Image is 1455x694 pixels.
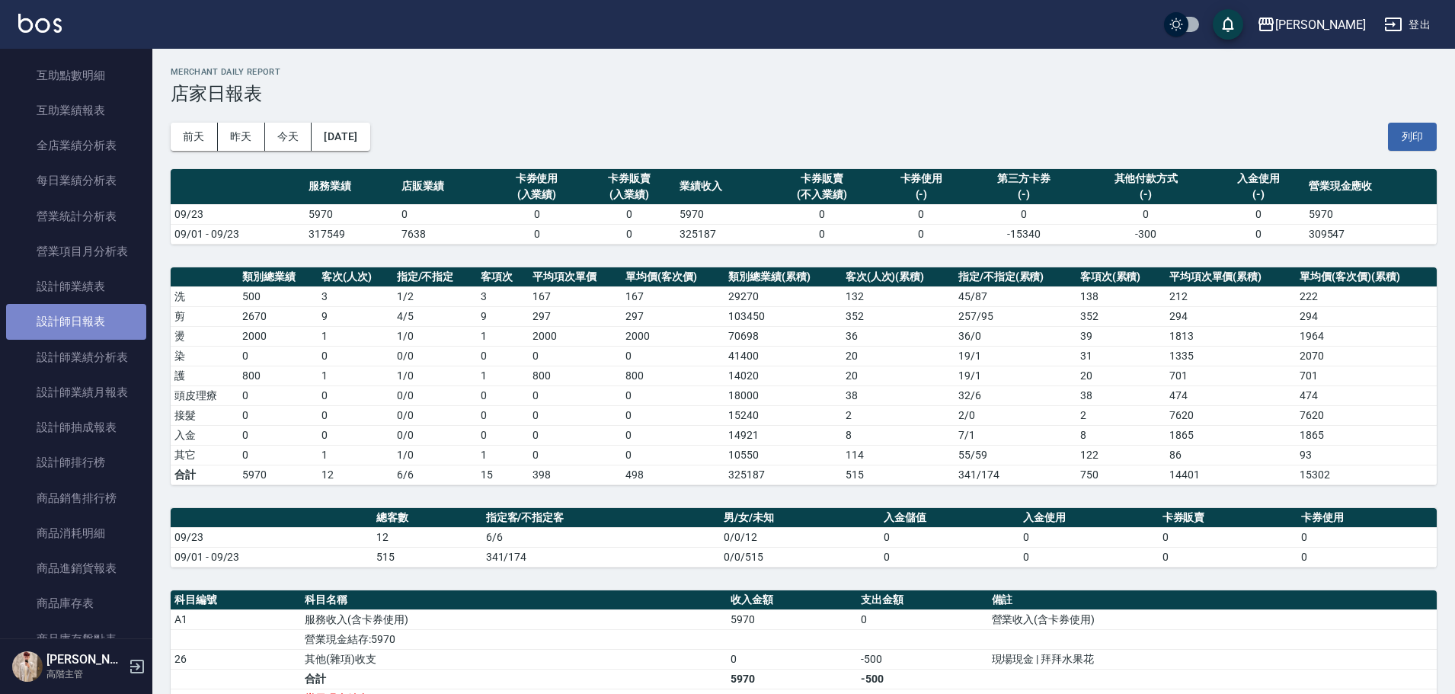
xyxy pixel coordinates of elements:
td: 341/174 [955,465,1076,485]
td: 0/0/12 [720,527,880,547]
table: a dense table [171,508,1437,568]
td: 3 [318,286,393,306]
button: 前天 [171,123,218,151]
td: 297 [622,306,724,326]
td: 800 [529,366,622,385]
div: 第三方卡券 [971,171,1076,187]
td: 15 [477,465,529,485]
th: 指定/不指定(累積) [955,267,1076,287]
td: 0 [238,445,318,465]
td: 15302 [1296,465,1437,485]
td: 132 [842,286,955,306]
a: 商品進銷貨報表 [6,551,146,586]
td: 352 [1076,306,1166,326]
td: 0/0/515 [720,547,880,567]
a: 互助業績報表 [6,93,146,128]
td: 38 [842,385,955,405]
td: 10550 [724,445,841,465]
td: 297 [529,306,622,326]
td: 2000 [238,326,318,346]
td: 500 [238,286,318,306]
th: 類別總業績 [238,267,318,287]
td: -500 [857,649,987,669]
td: 5970 [238,465,318,485]
td: 317549 [305,224,398,244]
th: 入金儲值 [880,508,1019,528]
td: 15240 [724,405,841,425]
td: 8 [842,425,955,445]
td: 0 [238,385,318,405]
div: (-) [971,187,1076,203]
td: 498 [622,465,724,485]
th: 指定客/不指定客 [482,508,721,528]
a: 商品消耗明細 [6,516,146,551]
th: 客次(人次) [318,267,393,287]
td: 5970 [727,669,857,689]
td: 1 [477,445,529,465]
td: 3 [477,286,529,306]
td: 19 / 1 [955,366,1076,385]
a: 設計師業績分析表 [6,340,146,375]
td: 55 / 59 [955,445,1076,465]
td: 701 [1166,366,1297,385]
td: 0 [622,346,724,366]
td: 0 [318,425,393,445]
td: 38 [1076,385,1166,405]
th: 客項次(累積) [1076,267,1166,287]
a: 商品銷售排行榜 [6,481,146,516]
td: 6/6 [482,527,721,547]
td: 474 [1296,385,1437,405]
div: 其他付款方式 [1084,171,1208,187]
td: 515 [842,465,955,485]
td: 0 [1019,547,1159,567]
td: 222 [1296,286,1437,306]
td: 1 / 0 [393,366,478,385]
td: 12 [373,527,482,547]
th: 服務業績 [305,169,398,205]
td: 0 [529,346,622,366]
th: 單均價(客次價) [622,267,724,287]
td: 接髮 [171,405,238,425]
th: 科目名稱 [301,590,727,610]
td: 8 [1076,425,1166,445]
td: 0 [1297,547,1437,567]
td: 0 [583,224,676,244]
th: 支出金額 [857,590,987,610]
button: [PERSON_NAME] [1251,9,1372,40]
th: 卡券使用 [1297,508,1437,528]
th: 業績收入 [676,169,769,205]
td: 0 [727,649,857,669]
td: 0 [529,385,622,405]
td: 0 [238,346,318,366]
td: 0 [769,204,875,224]
div: (入業績) [587,187,672,203]
td: 352 [842,306,955,326]
a: 商品庫存盤點表 [6,622,146,657]
td: 0 [622,445,724,465]
td: 341/174 [482,547,721,567]
button: 今天 [265,123,312,151]
div: (-) [879,187,964,203]
td: 0 [477,346,529,366]
p: 高階主管 [46,667,124,681]
td: 0 [880,547,1019,567]
td: 5970 [305,204,398,224]
a: 設計師業績月報表 [6,375,146,410]
button: save [1213,9,1243,40]
td: 燙 [171,326,238,346]
a: 商品庫存表 [6,586,146,621]
td: 0 [238,425,318,445]
td: 0 [477,405,529,425]
td: 洗 [171,286,238,306]
td: 9 [477,306,529,326]
button: 登出 [1378,11,1437,39]
td: 14401 [1166,465,1297,485]
td: 0 [880,527,1019,547]
td: 138 [1076,286,1166,306]
td: 20 [842,366,955,385]
td: 0 [1159,527,1298,547]
td: 2070 [1296,346,1437,366]
td: 14921 [724,425,841,445]
td: 0 [1212,204,1305,224]
td: 1964 [1296,326,1437,346]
